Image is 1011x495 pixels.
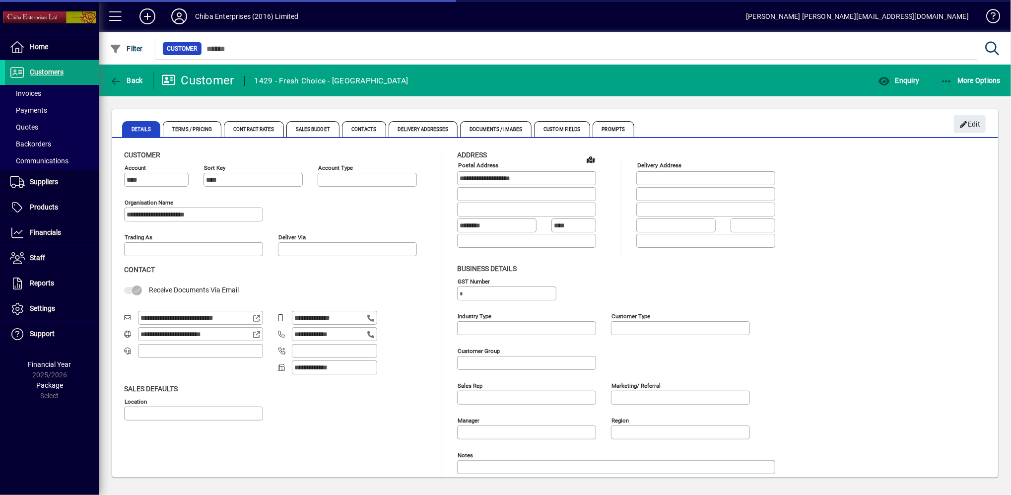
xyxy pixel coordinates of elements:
a: Home [5,35,99,60]
a: Settings [5,296,99,321]
span: Customer [167,44,198,54]
mat-label: Marketing/ Referral [611,382,661,389]
mat-label: Account Type [318,164,353,171]
mat-label: Account [125,164,146,171]
button: Enquiry [876,71,922,89]
span: Staff [30,254,45,262]
button: Filter [107,40,145,58]
span: Customer [124,151,160,159]
mat-label: Customer type [611,312,650,319]
span: Payments [10,106,47,114]
app-page-header-button: Back [99,71,154,89]
span: Sales defaults [124,385,178,393]
mat-label: Organisation name [125,199,173,206]
span: Products [30,203,58,211]
a: Reports [5,271,99,296]
span: Settings [30,304,55,312]
mat-label: Notes [458,451,473,458]
span: Backorders [10,140,51,148]
span: More Options [941,76,1001,84]
span: Invoices [10,89,41,97]
a: View on map [583,151,599,167]
span: Contract Rates [224,121,283,137]
a: Payments [5,102,99,119]
a: Financials [5,220,99,245]
span: Enquiry [878,76,919,84]
mat-label: Location [125,398,147,405]
span: Package [36,381,63,389]
mat-label: Sales rep [458,382,482,389]
mat-label: Industry type [458,312,491,319]
button: More Options [938,71,1004,89]
span: Terms / Pricing [163,121,222,137]
button: Profile [163,7,195,25]
mat-label: Manager [458,417,479,424]
span: Financials [30,228,61,236]
a: Products [5,195,99,220]
span: Details [122,121,160,137]
div: Customer [161,72,234,88]
span: Contacts [342,121,386,137]
span: Custom Fields [534,121,590,137]
span: Business details [457,265,517,273]
a: Quotes [5,119,99,136]
a: Invoices [5,85,99,102]
a: Backorders [5,136,99,152]
span: Financial Year [28,360,71,368]
span: Delivery Addresses [389,121,458,137]
span: Reports [30,279,54,287]
div: 1429 - Fresh Choice - [GEOGRAPHIC_DATA] [255,73,408,89]
mat-label: Customer group [458,347,500,354]
button: Edit [954,115,986,133]
span: Address [457,151,487,159]
span: Home [30,43,48,51]
div: Chiba Enterprises (2016) Limited [195,8,299,24]
mat-label: Deliver via [278,234,306,241]
button: Add [132,7,163,25]
mat-label: Sort key [204,164,225,171]
a: Suppliers [5,170,99,195]
span: Sales Budget [286,121,339,137]
span: Edit [959,116,981,133]
span: Receive Documents Via Email [149,286,239,294]
button: Back [107,71,145,89]
mat-label: GST Number [458,278,490,284]
span: Contact [124,266,155,274]
a: Communications [5,152,99,169]
div: [PERSON_NAME] [PERSON_NAME][EMAIL_ADDRESS][DOMAIN_NAME] [746,8,969,24]
span: Suppliers [30,178,58,186]
span: Communications [10,157,68,165]
span: Filter [110,45,143,53]
a: Support [5,322,99,347]
span: Prompts [593,121,635,137]
span: Documents / Images [460,121,532,137]
mat-label: Trading as [125,234,152,241]
span: Support [30,330,55,338]
a: Staff [5,246,99,271]
a: Knowledge Base [979,2,999,34]
span: Back [110,76,143,84]
span: Quotes [10,123,38,131]
span: Customers [30,68,64,76]
mat-label: Region [611,417,629,424]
